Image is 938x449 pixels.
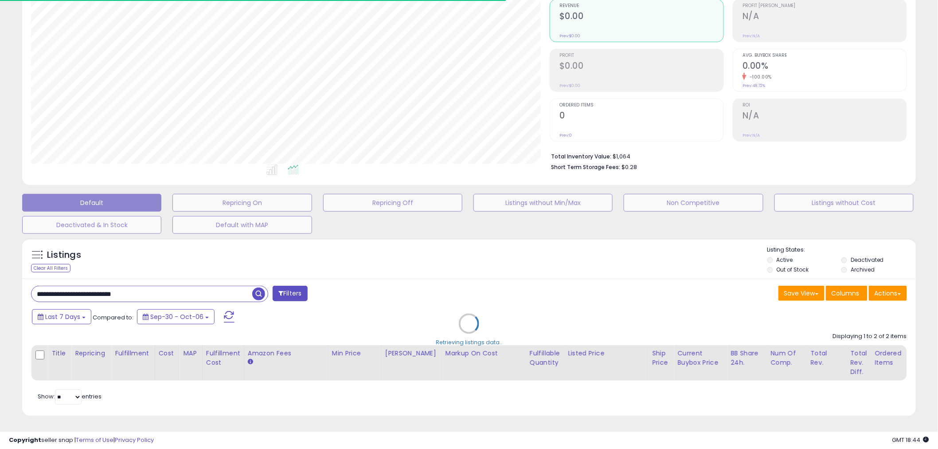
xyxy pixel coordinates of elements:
[559,61,723,73] h2: $0.00
[743,4,907,8] span: Profit [PERSON_NAME]
[551,153,611,160] b: Total Inventory Value:
[743,11,907,23] h2: N/A
[323,194,462,212] button: Repricing Off
[559,133,572,138] small: Prev: 0
[743,110,907,122] h2: N/A
[774,194,914,212] button: Listings without Cost
[559,53,723,58] span: Profit
[559,11,723,23] h2: $0.00
[624,194,763,212] button: Non Competitive
[743,33,760,39] small: Prev: N/A
[559,33,580,39] small: Prev: $0.00
[743,83,765,88] small: Prev: 48.72%
[551,150,900,161] li: $1,064
[743,133,760,138] small: Prev: N/A
[551,163,620,171] b: Short Term Storage Fees:
[746,74,772,80] small: -100.00%
[436,339,502,347] div: Retrieving listings data..
[115,436,154,444] a: Privacy Policy
[621,163,637,171] span: $0.28
[743,53,907,58] span: Avg. Buybox Share
[172,194,312,212] button: Repricing On
[22,216,161,234] button: Deactivated & In Stock
[559,83,580,88] small: Prev: $0.00
[559,110,723,122] h2: 0
[22,194,161,212] button: Default
[559,4,723,8] span: Revenue
[743,103,907,108] span: ROI
[559,103,723,108] span: Ordered Items
[76,436,113,444] a: Terms of Use
[743,61,907,73] h2: 0.00%
[172,216,312,234] button: Default with MAP
[9,436,41,444] strong: Copyright
[9,436,154,445] div: seller snap | |
[892,436,929,444] span: 2025-10-14 18:44 GMT
[473,194,613,212] button: Listings without Min/Max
